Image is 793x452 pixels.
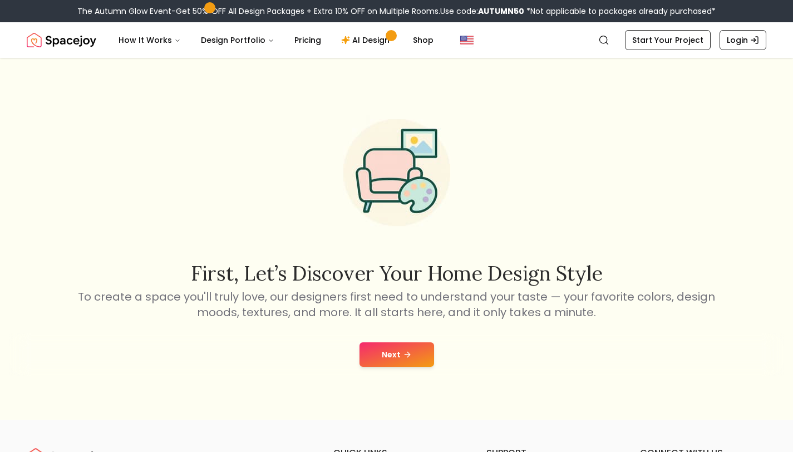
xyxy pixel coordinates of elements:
span: *Not applicable to packages already purchased* [524,6,716,17]
span: Use code: [440,6,524,17]
img: United States [460,33,474,47]
button: Next [359,342,434,367]
a: Shop [404,29,442,51]
h2: First, let’s discover your home design style [76,262,717,284]
button: Design Portfolio [192,29,283,51]
img: Spacejoy Logo [27,29,96,51]
div: The Autumn Glow Event-Get 50% OFF All Design Packages + Extra 10% OFF on Multiple Rooms. [77,6,716,17]
nav: Global [27,22,766,58]
a: Pricing [285,29,330,51]
a: Start Your Project [625,30,711,50]
button: How It Works [110,29,190,51]
a: Login [720,30,766,50]
img: Start Style Quiz Illustration [326,101,468,244]
a: Spacejoy [27,29,96,51]
nav: Main [110,29,442,51]
p: To create a space you'll truly love, our designers first need to understand your taste — your fav... [76,289,717,320]
b: AUTUMN50 [478,6,524,17]
a: AI Design [332,29,402,51]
